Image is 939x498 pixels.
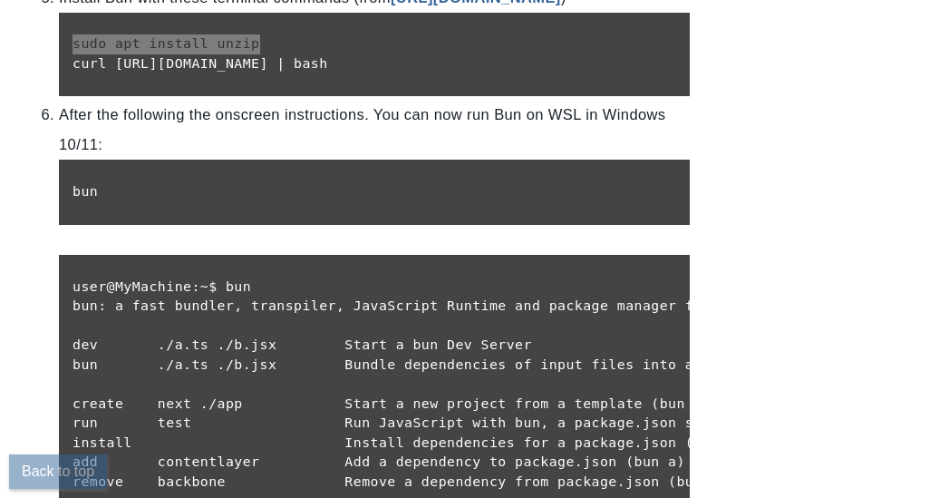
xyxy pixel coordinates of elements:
[9,454,107,489] button: Back to top
[73,182,676,202] pre: bun
[73,34,676,73] pre: sudo apt install unzip curl [URL][DOMAIN_NAME] | bash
